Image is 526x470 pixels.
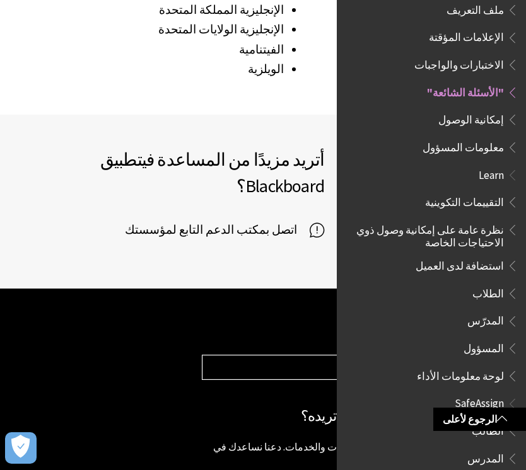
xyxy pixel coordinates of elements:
[13,60,284,78] li: الويلزية
[125,221,310,239] span: اتصل بمكتب الدعم التابع لمؤسستك
[100,148,324,197] span: تطبيق Blackboard
[13,21,284,38] li: الإنجليزية الولايات المتحدة
[417,365,504,382] span: لوحة معلومات الأداء
[414,54,504,71] span: الاختبارات والواجبات
[464,338,504,355] span: المسؤول
[467,311,504,328] span: المدرّس
[472,283,504,300] span: الطلاب
[438,109,504,126] span: إمكانية الوصول
[479,164,504,181] span: Learn
[455,393,504,410] span: SafeAssign
[202,320,513,342] h2: مساعدة منتجات Blackboard
[125,221,324,239] a: اتصل بمكتب الدعم التابع لمؤسستك
[13,41,284,59] li: الفيتنامية
[472,420,504,437] span: الطالب
[5,432,37,464] button: Open Preferences
[425,192,504,209] span: التقييمات التكوينية
[344,164,518,387] nav: Book outline for Blackboard Learn Help
[13,146,324,199] h2: أتريد مزيدًا من المساعدة في ؟
[467,448,504,465] span: المدرس
[202,440,513,468] p: تتميز Blackboard بامتلاكها للعديد من المنتجات والخدمات. دعنا نساعدك في العثور على المعلومات التي ...
[352,219,504,249] span: نظرة عامة على إمكانية وصول ذوي الاحتياجات الخاصة
[13,1,284,19] li: الإنجليزية المملكة المتحدة
[202,405,513,427] h2: ألا يبدو هذا المنتج مثل المنتج الذي تريده؟
[427,82,504,99] span: "الأسئلة الشائعة"
[423,137,504,154] span: معلومات المسؤول
[433,408,526,431] a: الرجوع لأعلى
[429,27,504,44] span: الإعلامات المؤقتة
[416,255,504,272] span: استضافة لدى العميل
